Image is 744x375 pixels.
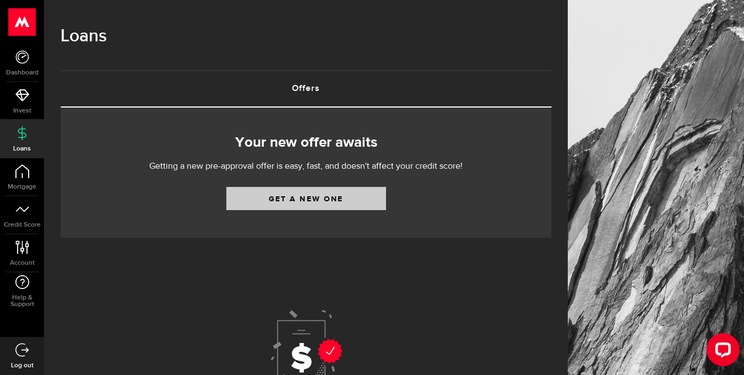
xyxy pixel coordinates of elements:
a: Get a new one [226,187,386,210]
a: Offers [61,71,551,106]
p: Getting a new pre-approval offer is easy, fast, and doesn't affect your credit score! [116,160,496,173]
h1: Loans [61,22,551,51]
iframe: LiveChat chat widget [698,329,744,375]
h2: Your new offer awaits [77,131,535,154]
ul: Tabs Navigation [61,70,551,108]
